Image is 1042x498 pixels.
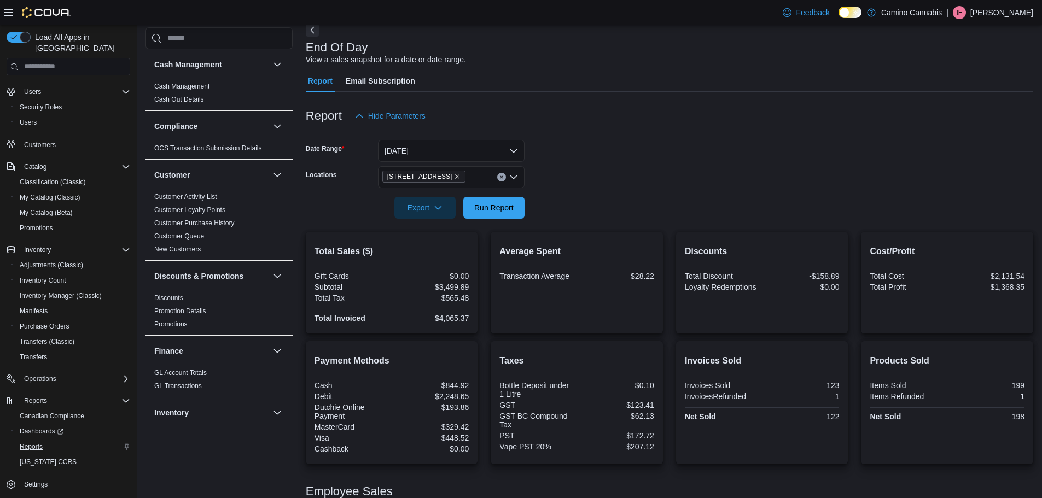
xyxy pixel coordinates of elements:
h3: Inventory [154,407,189,418]
span: Manifests [20,307,48,315]
p: | [946,6,948,19]
span: Manifests [15,304,130,318]
div: $2,248.65 [394,392,469,401]
div: Discounts & Promotions [145,291,293,335]
span: New Customers [154,245,201,254]
span: Inventory [24,245,51,254]
button: Inventory [154,407,269,418]
span: Promotions [15,221,130,235]
h3: Finance [154,345,183,356]
span: OCS Transaction Submission Details [154,144,262,153]
button: Users [20,85,45,98]
span: GL Transactions [154,382,202,390]
div: $1,368.35 [950,283,1024,291]
div: Bottle Deposit under 1 Litre [499,381,574,399]
span: Purchase Orders [15,320,130,333]
div: $193.86 [394,403,469,412]
h2: Discounts [685,245,840,258]
h3: End Of Day [306,41,368,54]
span: Catalog [24,162,46,171]
img: Cova [22,7,71,18]
h3: Discounts & Promotions [154,271,243,282]
a: GL Transactions [154,382,202,390]
div: GST [499,401,574,409]
div: Cash Management [145,80,293,110]
span: Inventory Count [15,274,130,287]
span: Feedback [796,7,829,18]
a: [US_STATE] CCRS [15,455,81,468]
div: 199 [950,381,1024,390]
span: Cash Management [154,82,209,91]
span: Users [24,87,41,96]
div: $0.10 [579,381,654,390]
strong: Total Invoiced [315,314,365,323]
span: Canadian Compliance [20,412,84,420]
button: Inventory [2,242,135,257]
p: [PERSON_NAME] [970,6,1033,19]
span: Reports [20,442,43,451]
div: $172.72 [579,431,654,440]
button: Adjustments (Classic) [11,257,135,273]
button: [DATE] [378,140,525,162]
a: Security Roles [15,101,66,114]
button: Inventory [271,406,284,419]
a: Inventory Manager (Classic) [15,289,106,302]
span: Promotions [20,224,53,232]
button: Finance [154,345,269,356]
span: My Catalog (Beta) [20,208,73,217]
button: Remove 7291 Fraser St. from selection in this group [454,173,461,180]
h3: Cash Management [154,59,222,70]
span: Customer Loyalty Points [154,206,225,214]
div: Invoices Sold [685,381,760,390]
a: OCS Transaction Submission Details [154,144,262,152]
a: Classification (Classic) [15,175,90,189]
span: Promotions [154,320,188,329]
button: Purchase Orders [11,319,135,334]
span: Security Roles [15,101,130,114]
button: Settings [2,476,135,492]
a: Feedback [778,2,834,24]
div: 123 [764,381,839,390]
div: $844.92 [394,381,469,390]
span: Classification (Classic) [15,175,130,189]
button: Cash Management [271,58,284,71]
div: PST [499,431,574,440]
div: 122 [764,412,839,421]
a: Dashboards [15,425,68,438]
button: Manifests [11,303,135,319]
button: Cash Management [154,59,269,70]
span: Inventory Manager (Classic) [15,289,130,302]
span: Transfers [20,353,47,361]
span: Settings [24,480,48,489]
span: Purchase Orders [20,322,69,331]
span: Customers [20,138,130,151]
h3: Compliance [154,121,197,132]
div: GST BC Compound Tax [499,412,574,429]
div: $3,499.89 [394,283,469,291]
a: Customer Activity List [154,193,217,201]
span: Report [308,70,333,92]
h3: Report [306,109,342,122]
div: Cashback [315,444,389,453]
span: My Catalog (Classic) [20,193,80,202]
div: Customer [145,190,293,260]
label: Date Range [306,144,345,153]
span: Discounts [154,294,183,302]
span: My Catalog (Beta) [15,206,130,219]
a: Customer Purchase History [154,219,235,227]
h2: Average Spent [499,245,654,258]
button: Finance [271,344,284,358]
span: Settings [20,477,130,491]
a: GL Account Totals [154,369,207,377]
span: Users [20,118,37,127]
button: Canadian Compliance [11,408,135,424]
h3: Customer [154,169,190,180]
a: Dashboards [11,424,135,439]
a: Manifests [15,304,52,318]
span: Customers [24,140,56,149]
span: Transfers [15,350,130,364]
button: Reports [20,394,51,407]
div: $123.41 [579,401,654,409]
span: Dashboards [15,425,130,438]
